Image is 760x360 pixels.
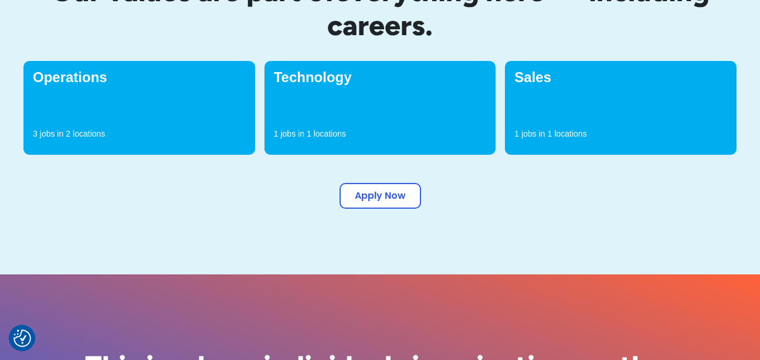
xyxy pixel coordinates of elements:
[73,128,105,140] p: locations
[33,70,246,84] h4: Operations
[307,128,311,140] p: 1
[66,128,70,140] p: 2
[514,70,727,84] h4: Sales
[340,183,421,209] a: Apply Now
[280,128,304,140] p: jobs in
[314,128,346,140] p: locations
[13,330,31,347] img: Revisit consent button
[548,128,552,140] p: 1
[554,128,586,140] p: locations
[274,128,279,140] p: 1
[40,128,63,140] p: jobs in
[514,128,519,140] p: 1
[33,128,38,140] p: 3
[521,128,545,140] p: jobs in
[13,330,31,347] button: Consent Preferences
[274,70,487,84] h4: Technology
